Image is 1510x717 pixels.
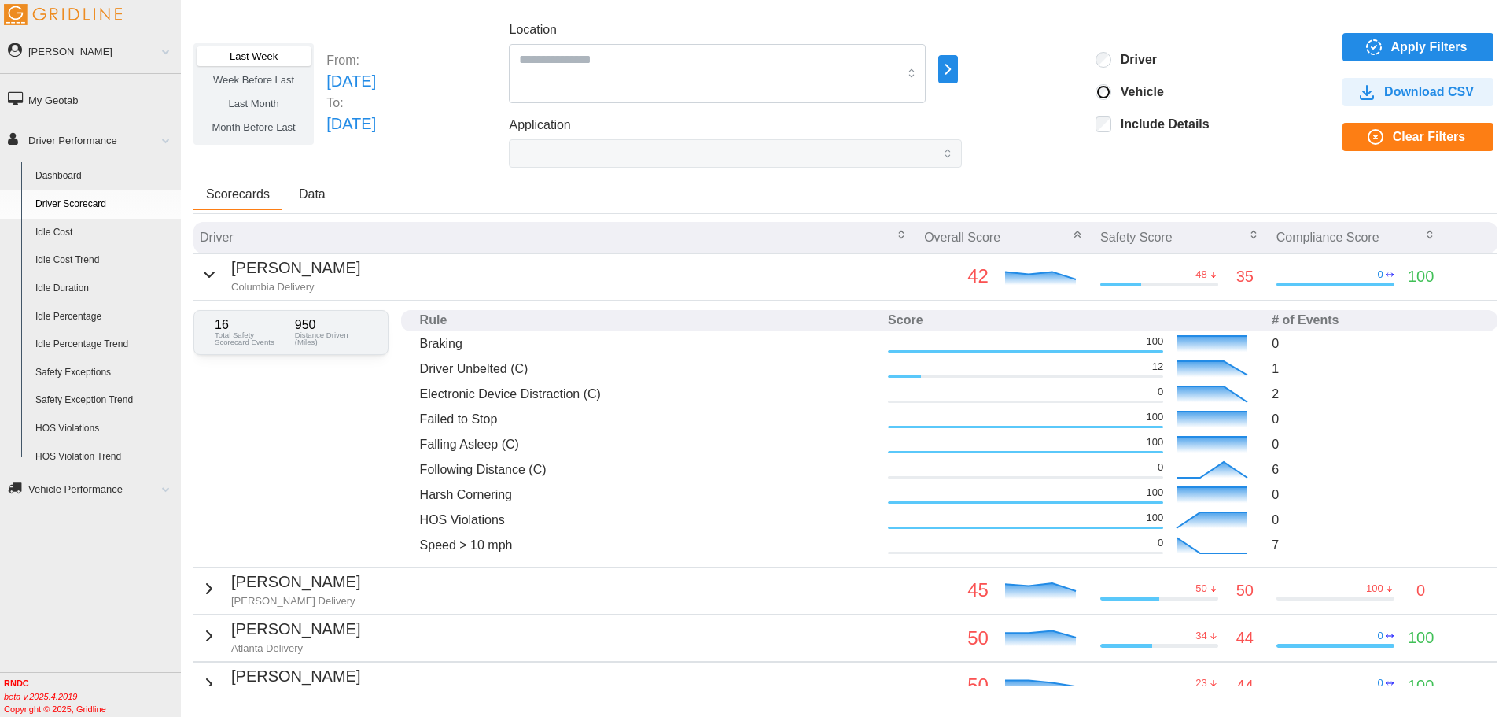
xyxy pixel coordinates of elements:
p: 0 [1272,435,1479,453]
p: 44 [1236,674,1254,698]
p: [PERSON_NAME] [231,617,360,641]
p: [PERSON_NAME] [231,570,360,594]
label: Driver [1111,52,1157,68]
button: [PERSON_NAME]Columbia Delivery [200,256,360,294]
div: Copyright © 2025, Gridline [4,677,181,715]
a: HOS Violations [28,415,181,443]
p: 34 [1195,629,1206,643]
p: 50 [924,623,989,653]
p: Driver [200,228,234,246]
p: 50 [924,671,989,700]
p: 16 [215,319,287,331]
p: Electronic Device Distraction (C) [420,385,875,403]
span: Download CSV [1384,79,1474,105]
a: Idle Percentage [28,303,181,331]
p: 50 [1236,578,1254,603]
p: 0 [1377,676,1383,690]
a: Safety Exception Trend [28,386,181,415]
p: Safety Score [1100,228,1173,246]
p: Total Safety Scorecard Events [215,331,287,346]
p: Harsh Cornering [420,486,875,504]
p: Driver Unbelted (C) [420,360,875,378]
p: Failed to Stop [420,410,875,428]
p: 0 [1272,410,1479,428]
a: Safety Exceptions [28,359,181,387]
label: Include Details [1111,116,1210,132]
i: beta v.2025.4.2019 [4,692,77,701]
img: Gridline [4,4,122,25]
th: Rule [414,310,882,331]
p: 45 [924,575,989,605]
a: Idle Cost [28,219,181,247]
p: [PERSON_NAME] Delivery [231,594,360,608]
p: 0 [1158,536,1163,550]
p: 100 [1408,674,1434,698]
th: # of Events [1265,310,1485,331]
button: Clear Filters [1342,123,1493,151]
p: 100 [1408,264,1434,289]
p: 100 [1146,435,1163,449]
p: 7 [1272,536,1479,554]
p: 100 [1366,582,1383,596]
b: RNDC [4,678,29,688]
p: 100 [1408,626,1434,650]
a: Driver Scorecard [28,190,181,219]
p: 0 [1272,334,1479,353]
p: Columbia Delivery [231,280,360,294]
button: [PERSON_NAME]Atlanta Delivery [200,617,360,656]
p: 100 [1146,486,1163,500]
span: Last Week [230,50,278,62]
span: Apply Filters [1391,34,1468,61]
p: Distance Driven (Miles) [295,331,367,346]
span: Month Before Last [212,121,296,133]
p: 6 [1272,460,1479,479]
p: Following Distance (C) [420,460,875,479]
p: 0 [1416,578,1425,603]
p: Braking [420,334,875,353]
p: [PERSON_NAME] [231,664,360,689]
p: [DATE] [326,69,376,94]
label: Location [509,20,557,40]
p: 50 [1195,582,1206,596]
span: Scorecards [206,188,270,201]
p: [PERSON_NAME] [231,256,360,280]
label: Vehicle [1111,84,1164,100]
p: Speed > 10 mph [420,536,875,554]
p: 12 [1152,360,1163,374]
a: HOS Violation Trend [28,443,181,471]
p: To: [326,94,376,112]
a: Idle Cost Trend [28,246,181,275]
p: 0 [1377,629,1383,643]
p: 100 [1146,410,1163,424]
p: 0 [1377,268,1383,282]
button: Download CSV [1342,78,1493,106]
p: 0 [1158,385,1163,399]
p: 42 [924,261,989,291]
p: 23 [1195,676,1206,690]
p: HOS Violations [420,511,875,529]
a: Dashboard [28,162,181,190]
span: Data [299,188,326,201]
p: 100 [1146,511,1163,525]
p: Falling Asleep (C) [420,435,875,453]
th: Score [882,310,1265,331]
p: 44 [1236,626,1254,650]
p: 1 [1272,360,1479,378]
span: Last Month [228,98,278,109]
span: Week Before Last [213,74,294,86]
label: Application [509,116,570,135]
p: 950 [295,319,367,331]
p: From: [326,51,376,69]
p: 2 [1272,385,1479,403]
p: Overall Score [924,228,1000,246]
button: Apply Filters [1342,33,1493,61]
p: Compliance Score [1276,228,1379,246]
p: 48 [1195,268,1206,282]
p: 35 [1236,264,1254,289]
a: Idle Percentage Trend [28,331,181,359]
p: 0 [1272,511,1479,529]
p: 100 [1146,334,1163,349]
a: Idle Duration [28,275,181,303]
p: Atlanta Delivery [231,641,360,656]
p: [DATE] [326,112,376,136]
